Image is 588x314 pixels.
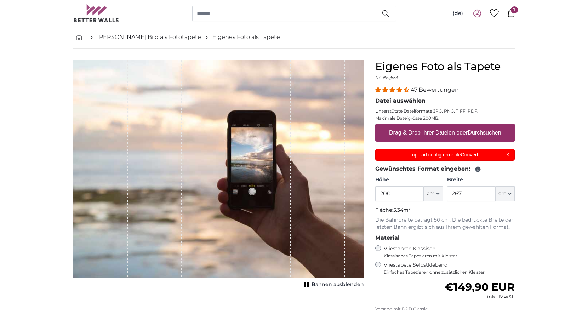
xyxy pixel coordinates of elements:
[97,33,201,41] a: [PERSON_NAME] Bild als Fototapete
[375,217,515,231] p: Die Bahnbreite beträgt 50 cm. Die bedruckte Breite der letzten Bahn ergibt sich aus Ihrem gewählt...
[375,115,515,121] p: Maximale Dateigrösse 200MB.
[424,186,443,201] button: cm
[312,281,364,288] span: Bahnen ausblenden
[375,75,398,80] span: Nr. WQ553
[212,33,280,41] a: Eigenes Foto als Tapete
[73,60,364,290] div: 1 of 1
[447,176,515,183] label: Breite
[73,4,119,22] img: Betterwalls
[384,245,509,259] label: Vliestapete Klassisch
[302,280,364,290] button: Bahnen ausblenden
[445,293,515,301] div: inkl. MwSt.
[375,149,515,161] div: upload.config.error.fileConvert
[427,190,435,197] span: cm
[386,126,504,140] label: Drag & Drop Ihrer Dateien oder
[375,108,515,114] p: Unterstützte Dateiformate JPG, PNG, TIFF, PDF.
[379,151,510,159] p: upload.config.error.fileConvert
[384,262,515,275] label: Vliestapete Selbstklebend
[447,7,469,20] button: (de)
[498,190,507,197] span: cm
[375,60,515,73] h1: Eigenes Foto als Tapete
[375,207,515,214] p: Fläche:
[375,306,515,312] p: Versand mit DPD Classic
[375,97,515,105] legend: Datei auswählen
[375,86,411,93] span: 4.38 stars
[511,6,518,13] span: 1
[375,234,515,242] legend: Material
[73,26,515,49] nav: breadcrumbs
[411,86,459,93] span: 47 Bewertungen
[393,207,411,213] span: 5.34m²
[468,130,501,136] u: Durchsuchen
[375,165,515,173] legend: Gewünschtes Format eingeben:
[384,253,509,259] span: Klassisches Tapezieren mit Kleister
[496,186,515,201] button: cm
[375,176,443,183] label: Höhe
[445,280,515,293] span: €149,90 EUR
[384,269,515,275] span: Einfaches Tapezieren ohne zusätzlichen Kleister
